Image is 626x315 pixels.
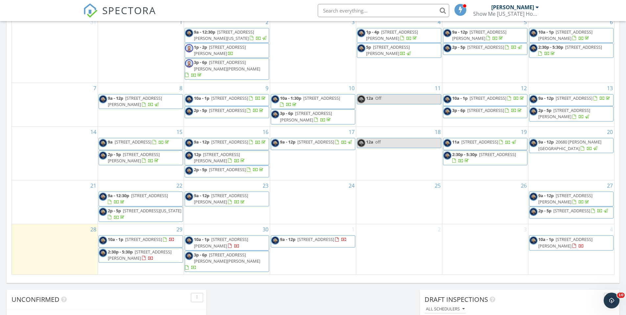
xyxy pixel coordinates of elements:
img: 457113340_122114371652455543_2292472785513355662_n.jpg [271,139,279,147]
a: Go to September 18, 2025 [433,127,442,137]
img: 457113340_122114371652455543_2292472785513355662_n.jpg [185,151,193,160]
span: 9a - 12p [452,29,468,35]
span: 10a - 1:30p [280,95,301,101]
img: 457113340_122114371652455543_2292472785513355662_n.jpg [99,139,107,147]
a: 2p - 5p [STREET_ADDRESS][PERSON_NAME] [108,151,160,164]
img: img_2594.jpeg [185,44,193,52]
td: Go to September 4, 2025 [356,17,442,83]
td: Go to September 15, 2025 [98,127,184,180]
a: 9a - 12p [STREET_ADDRESS][PERSON_NAME] [443,28,527,43]
img: 457113340_122114371652455543_2292472785513355662_n.jpg [443,151,452,160]
span: 2p - 5p [194,167,207,172]
span: 9a - 12:30p [194,29,215,35]
img: 457113340_122114371652455543_2292472785513355662_n.jpg [443,44,452,52]
td: Go to September 11, 2025 [356,83,442,127]
a: Go to September 26, 2025 [520,180,528,191]
a: Go to September 8, 2025 [178,83,184,93]
td: Go to September 27, 2025 [528,180,614,224]
td: Go to September 6, 2025 [528,17,614,83]
span: 9a - 12p [108,95,123,101]
a: Go to September 21, 2025 [89,180,98,191]
img: 457113340_122114371652455543_2292472785513355662_n.jpg [443,95,452,103]
span: [STREET_ADDRESS] [211,95,248,101]
a: 2:30p - 5:30p [STREET_ADDRESS][PERSON_NAME] [108,249,172,261]
a: 2p - 5p [STREET_ADDRESS][PERSON_NAME] [529,106,614,121]
a: Go to September 5, 2025 [522,17,528,27]
td: Go to September 13, 2025 [528,83,614,127]
a: Go to October 1, 2025 [350,224,356,235]
a: Go to September 11, 2025 [433,83,442,93]
img: 457113340_122114371652455543_2292472785513355662_n.jpg [529,208,538,216]
a: 2p - 5p [STREET_ADDRESS] [194,107,265,113]
a: 1p - 4p [STREET_ADDRESS][PERSON_NAME] [366,29,418,41]
td: Go to August 31, 2025 [12,17,98,83]
a: 10a - 1p [STREET_ADDRESS][PERSON_NAME] [185,235,269,250]
img: 457113340_122114371652455543_2292472785513355662_n.jpg [357,44,365,52]
span: 20680 [PERSON_NAME][GEOGRAPHIC_DATA] [538,139,601,151]
a: 12p [STREET_ADDRESS][PERSON_NAME] [185,150,269,165]
span: 9a [108,139,113,145]
span: 1p - 2p [194,44,207,50]
a: Go to September 29, 2025 [175,224,184,235]
span: 9a - 12p [538,95,554,101]
a: 3p - 6p [STREET_ADDRESS][PERSON_NAME] [271,109,355,124]
a: 9a - 12p [STREET_ADDRESS][PERSON_NAME] [99,94,183,109]
img: 457113340_122114371652455543_2292472785513355662_n.jpg [99,151,107,160]
img: 457113340_122114371652455543_2292472785513355662_n.jpg [271,236,279,245]
a: 9a - 12p [STREET_ADDRESS] [271,235,355,247]
a: Go to September 12, 2025 [520,83,528,93]
a: Go to September 23, 2025 [261,180,270,191]
a: Go to September 27, 2025 [606,180,614,191]
a: 9a [STREET_ADDRESS] [99,138,183,150]
a: 11a [STREET_ADDRESS] [443,138,527,150]
td: Go to October 1, 2025 [270,224,356,275]
a: 5p [STREET_ADDRESS][PERSON_NAME] [357,43,441,58]
span: [STREET_ADDRESS] [303,95,340,101]
a: Go to September 9, 2025 [264,83,270,93]
a: 2:30p - 5:30p [STREET_ADDRESS] [443,150,527,165]
td: Go to September 12, 2025 [442,83,528,127]
span: 9a - 12:30p [108,193,129,198]
a: Go to September 20, 2025 [606,127,614,137]
span: 2p - 5p [108,208,121,214]
td: Go to September 2, 2025 [184,17,270,83]
td: Go to October 4, 2025 [528,224,614,275]
a: 12p [STREET_ADDRESS][PERSON_NAME] [194,151,246,164]
a: Go to September 7, 2025 [92,83,98,93]
span: 10a - 1p [194,95,209,101]
span: [STREET_ADDRESS][PERSON_NAME] [366,44,410,56]
a: Go to September 3, 2025 [350,17,356,27]
a: 1p - 4p [STREET_ADDRESS][PERSON_NAME] [357,28,441,43]
img: 457113340_122114371652455543_2292472785513355662_n.jpg [271,95,279,103]
span: Draft Inspections [425,295,488,304]
a: Go to September 19, 2025 [520,127,528,137]
td: Go to September 9, 2025 [184,83,270,127]
a: 2p - 5p [STREET_ADDRESS] [185,166,269,177]
a: 1p - 2p [STREET_ADDRESS][PERSON_NAME] [185,43,269,58]
span: [STREET_ADDRESS] [556,95,592,101]
a: 10a - 1p [STREET_ADDRESS] [108,236,174,242]
td: Go to September 1, 2025 [98,17,184,83]
a: Go to September 30, 2025 [261,224,270,235]
span: 10a - 1p [194,236,209,242]
img: 457113340_122114371652455543_2292472785513355662_n.jpg [185,139,193,147]
img: 457113340_122114371652455543_2292472785513355662_n.jpg [529,107,538,116]
span: 3p - 6p [194,252,207,258]
a: 3p - 6p [STREET_ADDRESS][PERSON_NAME][PERSON_NAME] [185,59,260,78]
span: [STREET_ADDRESS][PERSON_NAME] [108,95,162,107]
span: 2p - 5p [452,44,465,50]
a: 2:30p - 5:30p [STREET_ADDRESS] [529,43,614,58]
td: Go to September 18, 2025 [356,127,442,180]
span: [STREET_ADDRESS] [461,139,498,145]
span: [STREET_ADDRESS][PERSON_NAME] [366,29,418,41]
span: [STREET_ADDRESS][PERSON_NAME] [538,236,592,249]
td: Go to September 30, 2025 [184,224,270,275]
span: [STREET_ADDRESS] [467,107,504,113]
span: 9a - 12p [280,139,295,145]
a: 2:30p - 5:30p [STREET_ADDRESS] [538,44,602,56]
span: [STREET_ADDRESS] [553,208,590,214]
td: Go to September 23, 2025 [184,180,270,224]
a: Go to September 24, 2025 [347,180,356,191]
span: 2p - 5p [538,107,551,113]
div: Show Me Missouri Home Inspections LLC. [473,11,539,17]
